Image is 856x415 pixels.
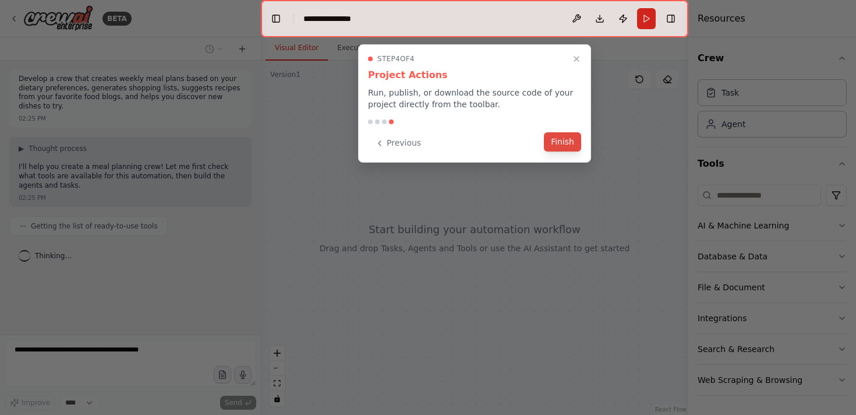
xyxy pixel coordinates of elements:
[377,54,415,64] span: Step 4 of 4
[368,87,581,110] p: Run, publish, or download the source code of your project directly from the toolbar.
[544,132,581,152] button: Finish
[368,133,428,153] button: Previous
[268,10,284,27] button: Hide left sidebar
[368,68,581,82] h3: Project Actions
[570,52,583,66] button: Close walkthrough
